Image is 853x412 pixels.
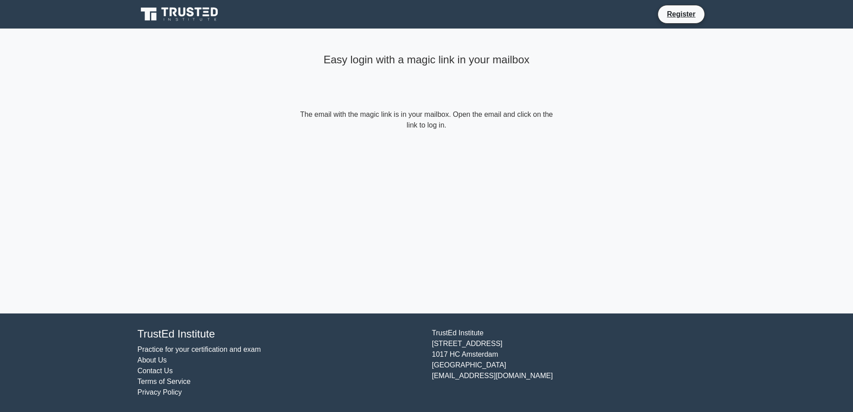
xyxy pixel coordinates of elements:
[662,8,701,20] a: Register
[137,388,182,396] a: Privacy Policy
[137,328,421,341] h4: TrustEd Institute
[298,54,555,66] h4: Easy login with a magic link in your mailbox
[298,109,555,131] form: The email with the magic link is in your mailbox. Open the email and click on the link to log in.
[426,328,721,398] div: TrustEd Institute [STREET_ADDRESS] 1017 HC Amsterdam [GEOGRAPHIC_DATA] [EMAIL_ADDRESS][DOMAIN_NAME]
[137,346,261,353] a: Practice for your certification and exam
[137,356,167,364] a: About Us
[137,378,190,385] a: Terms of Service
[137,367,173,375] a: Contact Us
